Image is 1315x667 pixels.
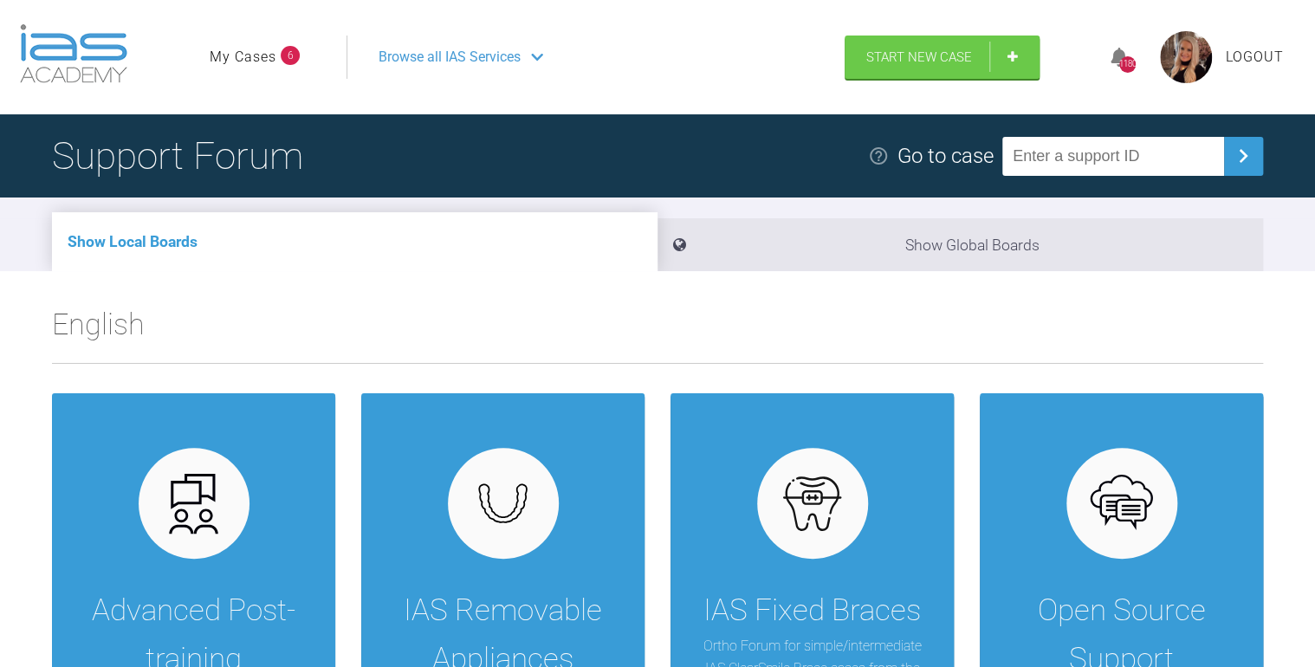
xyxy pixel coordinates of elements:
[52,126,303,186] h1: Support Forum
[1229,142,1257,170] img: chevronRight.28bd32b0.svg
[210,46,276,68] a: My Cases
[1088,470,1155,537] img: opensource.6e495855.svg
[1226,46,1284,68] a: Logout
[1002,137,1224,176] input: Enter a support ID
[52,212,657,271] li: Show Local Boards
[897,139,994,172] div: Go to case
[281,46,300,65] span: 6
[379,46,521,68] span: Browse all IAS Services
[20,24,127,83] img: logo-light.3e3ef733.png
[160,470,227,537] img: advanced.73cea251.svg
[868,146,889,166] img: help.e70b9f3d.svg
[470,478,536,528] img: removables.927eaa4e.svg
[1119,56,1136,73] div: 1180
[703,586,921,635] div: IAS Fixed Braces
[657,218,1263,271] li: Show Global Boards
[866,49,972,65] span: Start New Case
[52,301,1263,363] h2: English
[779,470,845,537] img: fixed.9f4e6236.svg
[845,36,1040,79] a: Start New Case
[1160,31,1212,83] img: profile.png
